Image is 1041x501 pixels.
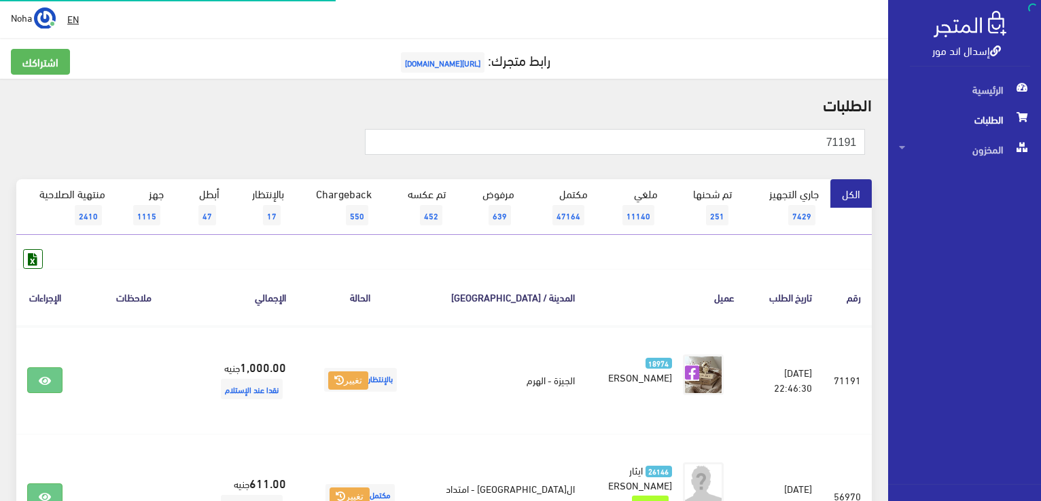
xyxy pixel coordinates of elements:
[683,354,724,395] img: picture
[249,474,286,491] strong: 611.00
[16,269,73,325] th: الإجراءات
[73,269,195,325] th: ملاحظات
[328,371,368,390] button: تغيير
[75,205,102,225] span: 2410
[888,105,1041,134] a: الطلبات
[297,269,424,325] th: الحالة
[586,269,745,325] th: عميل
[383,179,457,235] a: تم عكسه452
[457,179,526,235] a: مرفوض639
[526,179,599,235] a: مكتمل47164
[424,269,586,325] th: المدينة / [GEOGRAPHIC_DATA]
[324,368,397,392] span: بالإنتظار
[175,179,231,235] a: أبطل47
[296,179,384,235] a: Chargeback550
[424,326,586,434] td: الجيزة - الهرم
[706,205,728,225] span: 251
[195,269,297,325] th: اﻹجمالي
[489,205,511,225] span: 639
[11,7,56,29] a: ... Noha
[932,40,1001,60] a: إسدال اند مور
[117,179,175,235] a: جهز1115
[195,326,297,434] td: جنيه
[745,269,823,325] th: تاريخ الطلب
[899,105,1030,134] span: الطلبات
[888,134,1041,164] a: المخزون
[607,354,672,384] a: 18974 [PERSON_NAME]
[240,358,286,375] strong: 1,000.00
[16,95,872,113] h2: الطلبات
[899,134,1030,164] span: المخزون
[823,269,872,325] th: رقم
[669,179,743,235] a: تم شحنها251
[823,326,872,434] td: 71191
[420,205,442,225] span: 452
[221,379,283,399] span: نقدا عند الإستلام
[552,205,584,225] span: 47164
[934,11,1006,37] img: .
[745,326,823,434] td: [DATE] 22:46:30
[346,205,368,225] span: 550
[11,9,32,26] span: Noha
[607,462,672,492] a: 26146 ايثار [PERSON_NAME]
[133,205,160,225] span: 1115
[398,47,550,72] a: رابط متجرك:[URL][DOMAIN_NAME]
[401,52,484,73] span: [URL][DOMAIN_NAME]
[231,179,296,235] a: بالإنتظار17
[263,205,281,225] span: 17
[830,179,872,208] a: الكل
[16,179,117,235] a: منتهية الصلاحية2410
[599,367,672,386] span: [PERSON_NAME]
[622,205,654,225] span: 11140
[62,7,84,31] a: EN
[899,75,1030,105] span: الرئيسية
[365,129,865,155] input: بحث ( رقم الطلب, رقم الهاتف, الإسم, البريد اﻹلكتروني )...
[888,75,1041,105] a: الرئيسية
[34,7,56,29] img: ...
[743,179,830,235] a: جاري التجهيز7429
[788,205,815,225] span: 7429
[11,49,70,75] a: اشتراكك
[198,205,216,225] span: 47
[67,10,79,27] u: EN
[646,358,672,369] span: 18974
[646,466,672,477] span: 26146
[599,460,672,494] span: ايثار [PERSON_NAME]
[599,179,669,235] a: ملغي11140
